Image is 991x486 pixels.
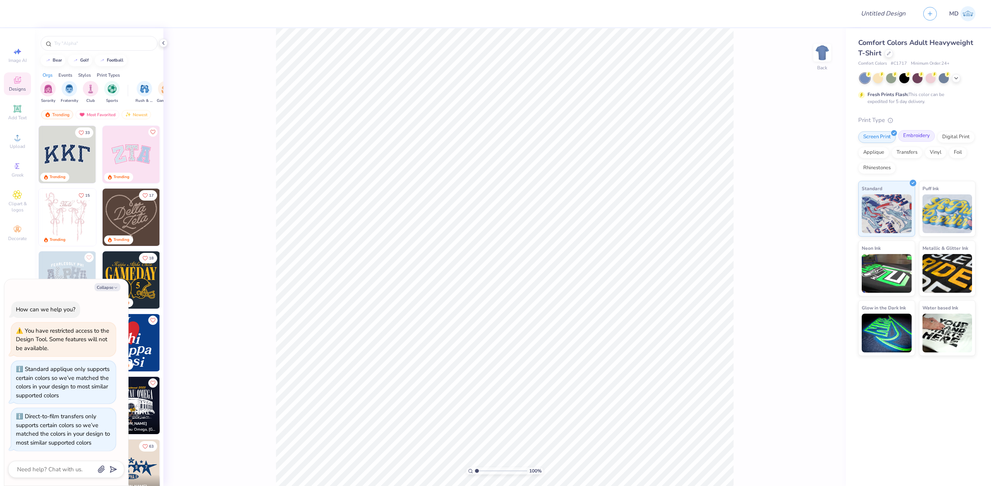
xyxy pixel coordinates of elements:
[86,98,95,104] span: Club
[50,237,65,243] div: Trending
[104,81,120,104] div: filter for Sports
[125,112,131,117] img: Newest.gif
[97,72,120,79] div: Print Types
[103,189,160,246] img: 12710c6a-dcc0-49ce-8688-7fe8d5f96fe2
[45,58,51,63] img: trend_line.gif
[868,91,909,98] strong: Fresh Prints Flash:
[85,131,90,135] span: 33
[960,6,976,21] img: Matthew Dean
[9,57,27,64] span: Image AI
[103,377,160,434] img: 642ee57d-cbfd-4e95-af9a-eb76752c2561
[45,112,51,117] img: trending.gif
[922,254,972,293] img: Metallic & Glitter Ink
[862,304,906,312] span: Glow in the Dark Ink
[61,81,78,104] button: filter button
[159,126,217,183] img: 5ee11766-d822-42f5-ad4e-763472bf8dcf
[159,189,217,246] img: ead2b24a-117b-4488-9b34-c08fd5176a7b
[858,162,896,174] div: Rhinestones
[157,81,175,104] button: filter button
[39,189,96,246] img: 83dda5b0-2158-48ca-832c-f6b4ef4c4536
[140,84,149,93] img: Rush & Bid Image
[96,189,153,246] img: d12a98c7-f0f7-4345-bf3a-b9f1b718b86e
[911,60,950,67] span: Minimum Order: 24 +
[106,98,118,104] span: Sports
[78,72,91,79] div: Styles
[159,377,217,434] img: ce1a5c7d-473b-49b2-a901-342ef3f841aa
[40,81,56,104] button: filter button
[58,72,72,79] div: Events
[10,143,25,149] span: Upload
[96,126,153,183] img: edfb13fc-0e43-44eb-bea2-bf7fc0dd67f9
[858,147,889,158] div: Applique
[891,60,907,67] span: # C1717
[135,81,153,104] button: filter button
[529,467,542,474] span: 100 %
[16,306,75,313] div: How can we help you?
[79,112,85,117] img: most_fav.gif
[925,147,946,158] div: Vinyl
[159,314,217,371] img: 8dd0a095-001a-4357-9dc2-290f0919220d
[85,194,90,197] span: 15
[96,251,153,309] img: a3f22b06-4ee5-423c-930f-667ff9442f68
[149,256,154,260] span: 18
[99,58,105,63] img: trend_line.gif
[80,58,89,62] div: golf
[39,251,96,309] img: 5a4b4175-9e88-49c8-8a23-26d96782ddc6
[949,9,958,18] span: MD
[16,365,110,399] div: Standard applique only supports certain colors so we’ve matched the colors in your design to most...
[108,84,117,93] img: Sports Image
[862,314,912,352] img: Glow in the Dark Ink
[862,184,882,192] span: Standard
[159,251,217,309] img: 2b704b5a-84f6-4980-8295-53d958423ff9
[922,244,968,252] span: Metallic & Glitter Ink
[86,84,95,93] img: Club Image
[68,55,92,66] button: golf
[922,184,939,192] span: Puff Ink
[8,235,27,242] span: Decorate
[139,190,157,201] button: Like
[16,327,109,352] div: You have restricted access to the Design Tool. Some features will not be available.
[72,58,79,63] img: trend_line.gif
[135,81,153,104] div: filter for Rush & Bid
[40,81,56,104] div: filter for Sorority
[148,378,158,388] button: Like
[113,174,129,180] div: Trending
[135,98,153,104] span: Rush & Bid
[53,39,153,47] input: Try "Alpha"
[862,254,912,293] img: Neon Ink
[16,412,110,447] div: Direct-to-film transfers only supports certain colors so we’ve matched the colors in your design ...
[103,314,160,371] img: f6158eb7-cc5b-49f7-a0db-65a8f5223f4c
[157,81,175,104] div: filter for Game Day
[858,38,973,58] span: Comfort Colors Adult Heavyweight T-Shirt
[149,445,154,448] span: 63
[922,194,972,233] img: Puff Ink
[12,172,24,178] span: Greek
[104,81,120,104] button: filter button
[75,127,93,138] button: Like
[139,253,157,263] button: Like
[8,115,27,121] span: Add Text
[814,45,830,60] img: Back
[107,58,123,62] div: football
[4,201,31,213] span: Clipart & logos
[817,64,827,71] div: Back
[41,110,73,119] div: Trending
[113,237,129,243] div: Trending
[83,81,98,104] div: filter for Club
[83,81,98,104] button: filter button
[84,253,94,262] button: Like
[949,6,976,21] a: MD
[103,251,160,309] img: b8819b5f-dd70-42f8-b218-32dd770f7b03
[41,55,65,66] button: bear
[148,316,158,325] button: Like
[122,110,151,119] div: Newest
[855,6,912,21] input: Untitled Design
[75,190,93,201] button: Like
[41,98,55,104] span: Sorority
[9,86,26,92] span: Designs
[862,244,881,252] span: Neon Ink
[95,55,127,66] button: football
[148,127,158,137] button: Like
[949,147,967,158] div: Foil
[139,441,157,452] button: Like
